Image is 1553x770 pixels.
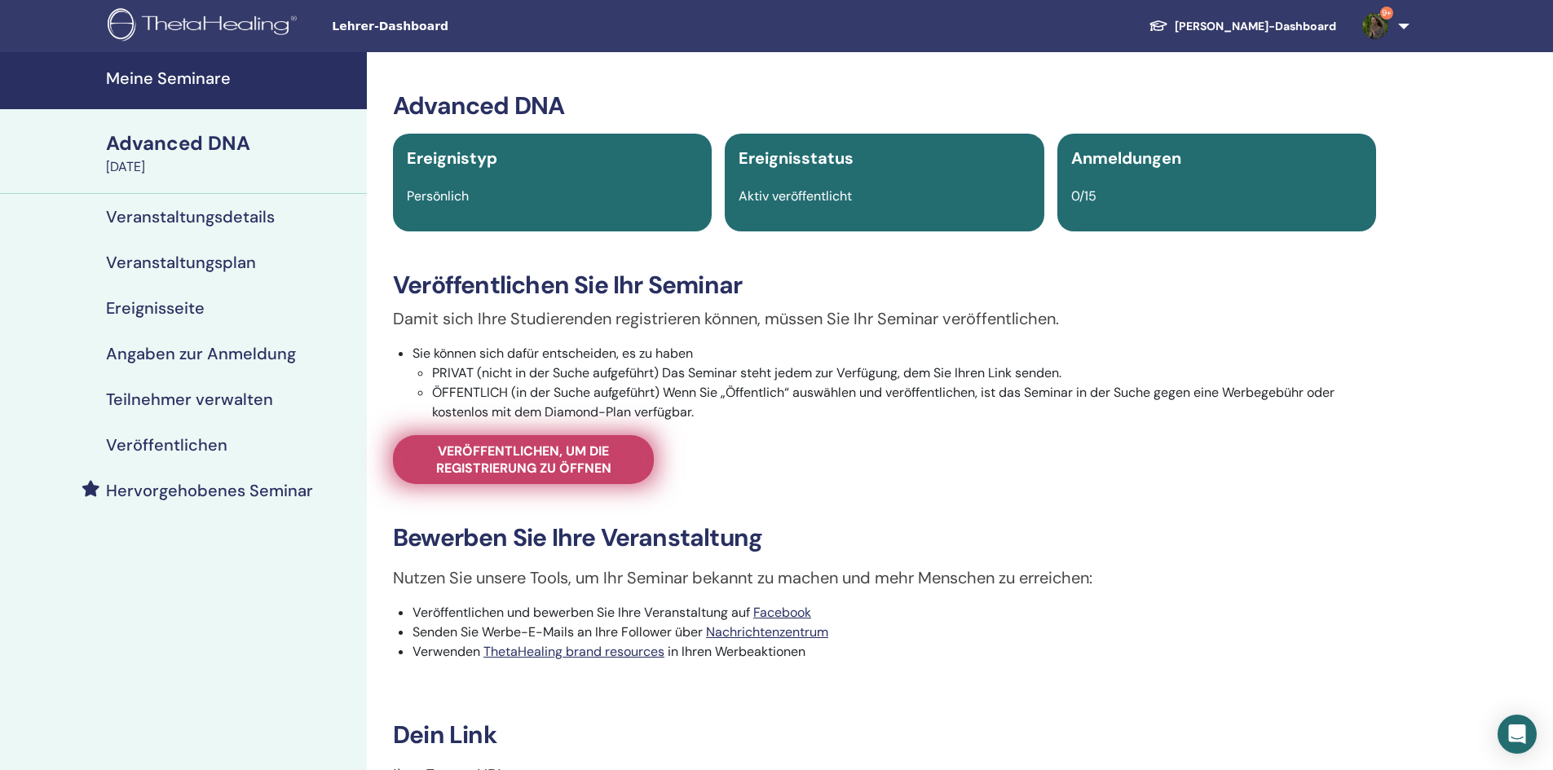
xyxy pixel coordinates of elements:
a: Facebook [753,604,811,621]
a: [PERSON_NAME]-Dashboard [1136,11,1349,42]
div: Advanced DNA [106,130,357,157]
h4: Ereignisseite [106,298,205,318]
img: logo.png [108,8,302,45]
a: Veröffentlichen, um die Registrierung zu öffnen [393,435,654,484]
h3: Dein Link [393,720,1376,750]
li: Senden Sie Werbe-E-Mails an Ihre Follower über [413,623,1376,642]
span: Anmeldungen [1071,147,1181,169]
span: Persönlich [407,187,469,205]
h4: Veranstaltungsdetails [106,207,275,227]
span: Lehrer-Dashboard [332,18,576,35]
li: Veröffentlichen und bewerben Sie Ihre Veranstaltung auf [413,603,1376,623]
span: 0/15 [1071,187,1096,205]
span: Aktiv veröffentlicht [739,187,852,205]
li: Sie können sich dafür entscheiden, es zu haben [413,344,1376,422]
h4: Angaben zur Anmeldung [106,344,296,363]
a: Nachrichtenzentrum [706,623,828,640]
span: Ereignistyp [407,147,497,169]
h4: Hervorgehobenes Seminar [106,481,313,500]
li: PRIVAT (nicht in der Suche aufgeführt) Das Seminar steht jedem zur Verfügung, dem Sie Ihren Link ... [432,363,1376,383]
h4: Veranstaltungsplan [106,253,256,272]
h3: Bewerben Sie Ihre Veranstaltung [393,523,1376,552]
img: default.jpg [1362,13,1388,39]
a: Advanced DNA[DATE] [96,130,367,177]
span: 9+ [1380,7,1393,20]
h3: Advanced DNA [393,91,1376,121]
h4: Veröffentlichen [106,435,227,455]
div: Open Intercom Messenger [1498,715,1537,754]
li: ÖFFENTLICH (in der Suche aufgeführt) Wenn Sie „Öffentlich“ auswählen und veröffentlichen, ist das... [432,383,1376,422]
p: Nutzen Sie unsere Tools, um Ihr Seminar bekannt zu machen und mehr Menschen zu erreichen: [393,565,1376,590]
span: Ereignisstatus [739,147,854,169]
span: Veröffentlichen, um die Registrierung zu öffnen [413,442,633,477]
h4: Teilnehmer verwalten [106,389,273,409]
li: Verwenden in Ihren Werbeaktionen [413,642,1376,662]
p: Damit sich Ihre Studierenden registrieren können, müssen Sie Ihr Seminar veröffentlichen. [393,306,1376,331]
img: graduation-cap-white.svg [1149,19,1168,33]
h4: Meine Seminare [106,68,357,88]
h3: Veröffentlichen Sie Ihr Seminar [393,271,1376,300]
a: ThetaHealing brand resources [483,643,664,660]
div: [DATE] [106,157,357,177]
